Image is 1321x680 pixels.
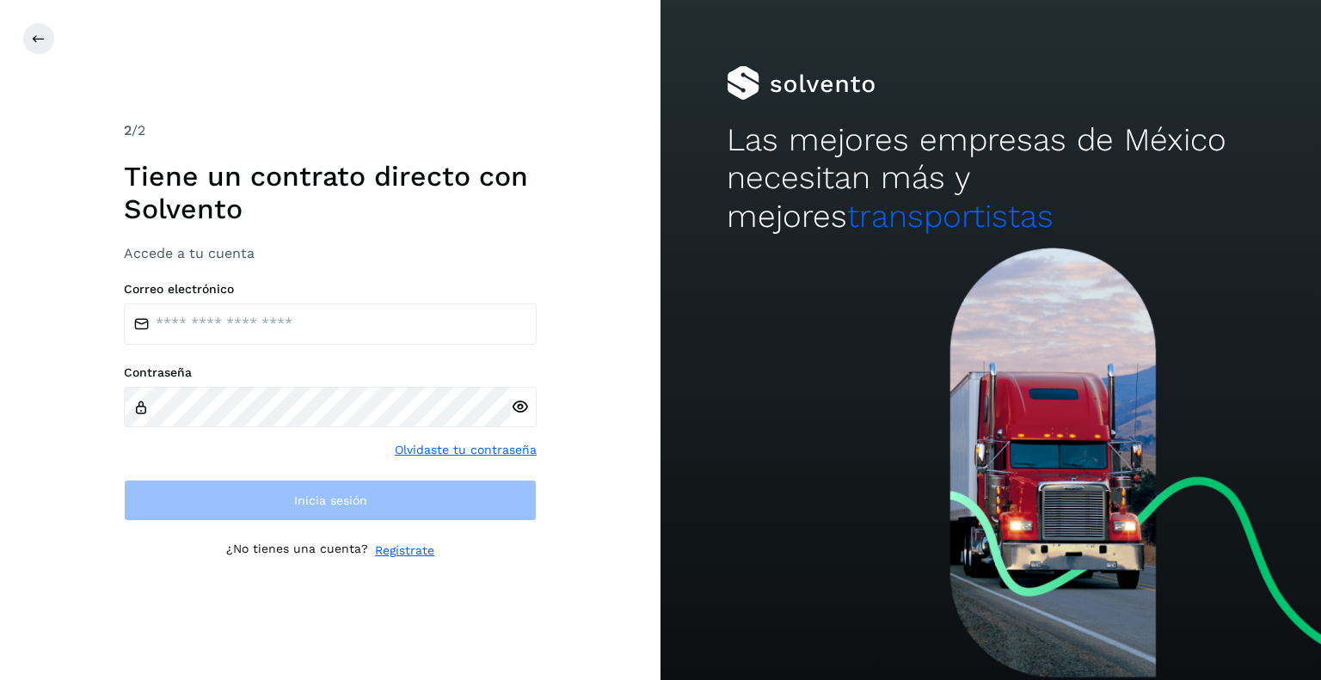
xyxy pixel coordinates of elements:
p: ¿No tienes una cuenta? [226,542,368,560]
label: Contraseña [124,365,537,380]
button: Inicia sesión [124,480,537,521]
h1: Tiene un contrato directo con Solvento [124,160,537,226]
label: Correo electrónico [124,282,537,297]
a: Regístrate [375,542,434,560]
h3: Accede a tu cuenta [124,245,537,261]
h2: Las mejores empresas de México necesitan más y mejores [727,121,1255,236]
span: 2 [124,122,132,138]
a: Olvidaste tu contraseña [395,441,537,459]
div: /2 [124,120,537,141]
span: transportistas [847,198,1054,235]
span: Inicia sesión [294,494,367,506]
